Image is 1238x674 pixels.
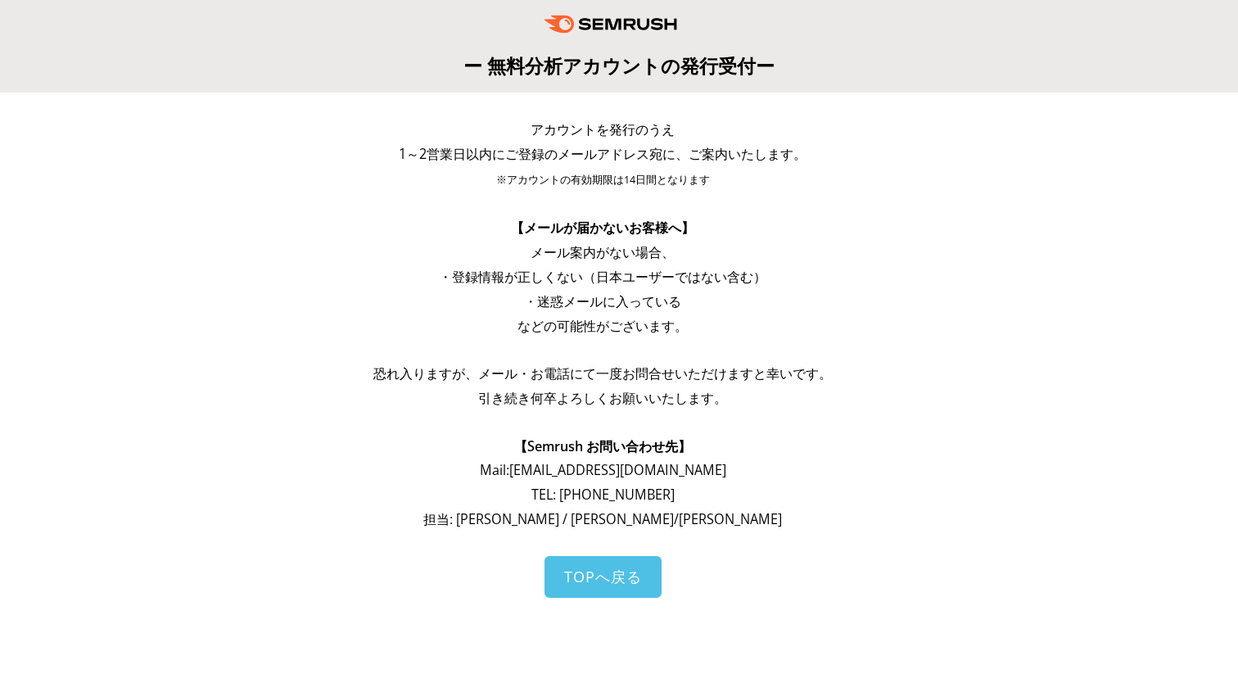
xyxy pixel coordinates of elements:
span: TOPへ戻る [564,567,642,586]
a: TOPへ戻る [544,556,662,598]
span: ・登録情報が正しくない（日本ユーザーではない含む） [439,268,766,286]
span: メール案内がない場合、 [531,243,675,261]
span: アカウントを発行のうえ [531,120,675,138]
span: などの可能性がございます。 [517,317,688,335]
span: 【Semrush お問い合わせ先】 [514,437,691,455]
span: 1～2営業日以内にご登録のメールアドレス宛に、ご案内いたします。 [399,145,807,163]
span: ・迷惑メールに入っている [524,292,681,310]
span: ※アカウントの有効期限は14日間となります [496,173,710,187]
span: Mail: [EMAIL_ADDRESS][DOMAIN_NAME] [480,461,726,479]
span: 【メールが届かないお客様へ】 [511,219,694,237]
span: ー 無料分析アカウントの発行受付ー [463,52,775,79]
span: 恐れ入りますが、メール・お電話にて一度お問合せいただけますと幸いです。 [373,364,832,382]
span: 担当: [PERSON_NAME] / [PERSON_NAME]/[PERSON_NAME] [423,510,782,528]
span: TEL: [PHONE_NUMBER] [531,486,675,504]
span: 引き続き何卒よろしくお願いいたします。 [478,389,727,407]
